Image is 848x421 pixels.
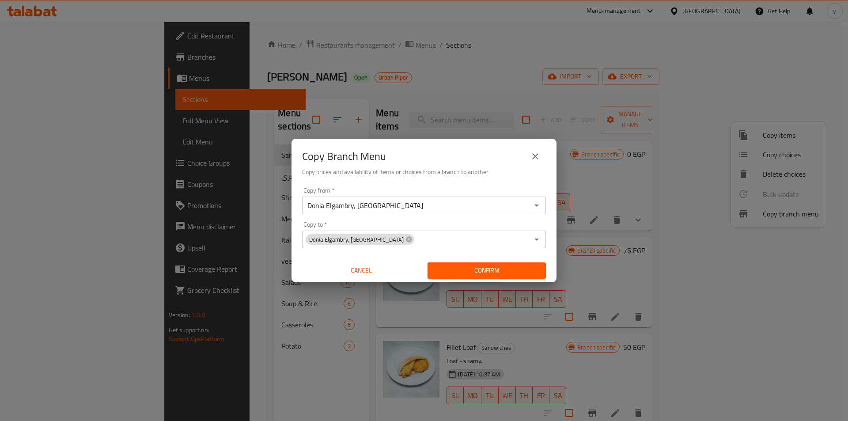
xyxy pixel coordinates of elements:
[306,234,414,245] div: Donia Elgambry, [GEOGRAPHIC_DATA]
[302,262,420,279] button: Cancel
[435,265,539,276] span: Confirm
[428,262,546,279] button: Confirm
[530,233,543,246] button: Open
[306,235,407,244] span: Donia Elgambry, [GEOGRAPHIC_DATA]
[302,167,546,177] h6: Copy prices and availability of items or choices from a branch to another
[302,149,386,163] h2: Copy Branch Menu
[306,265,417,276] span: Cancel
[525,146,546,167] button: close
[530,199,543,212] button: Open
